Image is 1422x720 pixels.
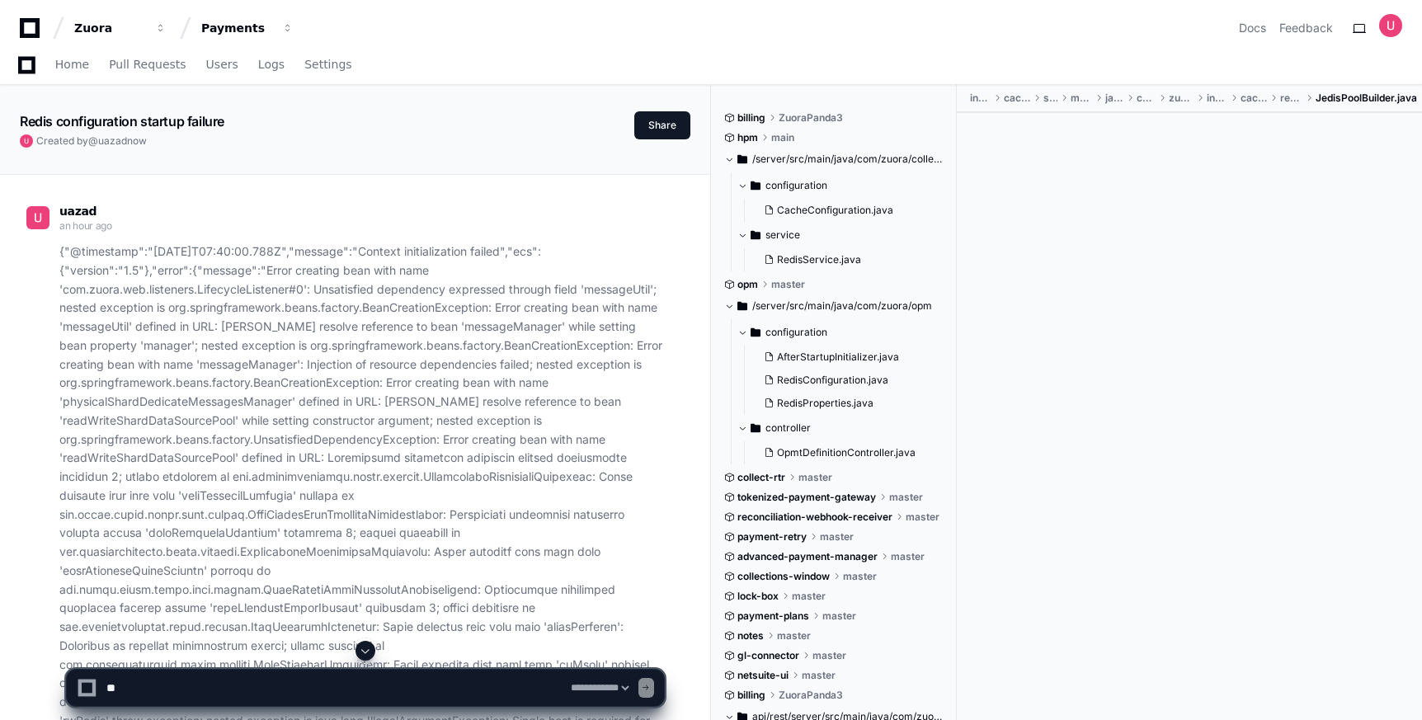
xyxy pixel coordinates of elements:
span: main [771,131,794,144]
span: master [820,530,854,544]
span: RedisConfiguration.java [777,374,888,387]
svg: Directory [751,176,760,195]
svg: Directory [751,322,760,342]
span: ZuoraPanda3 [779,111,843,125]
button: Zuora [68,13,173,43]
span: cache [1004,92,1030,105]
span: Created by [36,134,147,148]
span: infra [970,92,991,105]
span: Settings [304,59,351,69]
button: CacheConfiguration.java [757,199,935,222]
span: an hour ago [59,219,112,232]
span: reconciliation-webhook-receiver [737,511,892,524]
button: AfterStartupInitializer.java [757,346,935,369]
span: master [906,511,939,524]
a: Docs [1239,20,1266,36]
svg: Directory [737,296,747,316]
img: ACg8ocJ0I5TxRAcgatixarTfsqQiFB8hkKsHCjyzY6baMCzZ3dvgEw=s96-c [26,206,49,229]
span: java [1105,92,1123,105]
span: OpmtDefinitionController.java [777,446,916,459]
span: configuration [765,179,827,192]
span: master [891,550,925,563]
span: master [792,590,826,603]
a: Home [55,46,89,84]
button: RedisProperties.java [757,392,935,415]
button: configuration [737,319,944,346]
span: payment-plans [737,609,809,623]
span: collections-window [737,570,830,583]
span: now [127,134,147,147]
span: infra [1207,92,1227,105]
a: Users [206,46,238,84]
svg: Directory [737,149,747,169]
span: RedisProperties.java [777,397,873,410]
span: Pull Requests [109,59,186,69]
button: controller [737,415,944,441]
span: zuora [1169,92,1194,105]
span: JedisPoolBuilder.java [1316,92,1417,105]
iframe: Open customer support [1369,666,1414,710]
span: hpm [737,131,758,144]
span: billing [737,111,765,125]
span: AfterStartupInitializer.java [777,351,899,364]
button: Feedback [1279,20,1333,36]
button: /server/src/main/java/com/zuora/opm [724,293,944,319]
span: master [798,471,832,484]
button: configuration [737,172,944,199]
span: payment-retry [737,530,807,544]
span: opm [737,278,758,291]
button: OpmtDefinitionController.java [757,441,935,464]
span: master [843,570,877,583]
span: Logs [258,59,285,69]
button: RedisConfiguration.java [757,369,935,392]
img: ACg8ocJ0I5TxRAcgatixarTfsqQiFB8hkKsHCjyzY6baMCzZ3dvgEw=s96-c [20,134,33,148]
img: ACg8ocJ0I5TxRAcgatixarTfsqQiFB8hkKsHCjyzY6baMCzZ3dvgEw=s96-c [1379,14,1402,37]
span: uazad [98,134,127,147]
span: master [889,491,923,504]
svg: Directory [751,418,760,438]
app-text-character-animate: Redis configuration startup failure [20,113,224,129]
span: /server/src/main/java/com/zuora/collect/hpm [752,153,944,166]
span: advanced-payment-manager [737,550,878,563]
svg: Directory [751,225,760,245]
span: lock-box [737,590,779,603]
span: master [771,278,805,291]
span: CacheConfiguration.java [777,204,893,217]
span: Users [206,59,238,69]
span: cache [1241,92,1267,105]
button: service [737,222,944,248]
button: Share [634,111,690,139]
button: RedisService.java [757,248,935,271]
button: /server/src/main/java/com/zuora/collect/hpm [724,146,944,172]
a: Pull Requests [109,46,186,84]
span: configuration [765,326,827,339]
span: collect-rtr [737,471,785,484]
button: Payments [195,13,300,43]
span: main [1071,92,1092,105]
div: Payments [201,20,272,36]
a: Logs [258,46,285,84]
span: com [1137,92,1156,105]
span: notes [737,629,764,642]
span: tokenized-payment-gateway [737,491,876,504]
span: master [777,629,811,642]
span: uazad [59,205,97,218]
span: controller [765,421,811,435]
span: @ [88,134,98,147]
span: master [822,609,856,623]
a: Settings [304,46,351,84]
span: redis [1280,92,1302,105]
span: Home [55,59,89,69]
span: src [1043,92,1057,105]
span: /server/src/main/java/com/zuora/opm [752,299,932,313]
div: Zuora [74,20,145,36]
span: RedisService.java [777,253,861,266]
span: service [765,228,800,242]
